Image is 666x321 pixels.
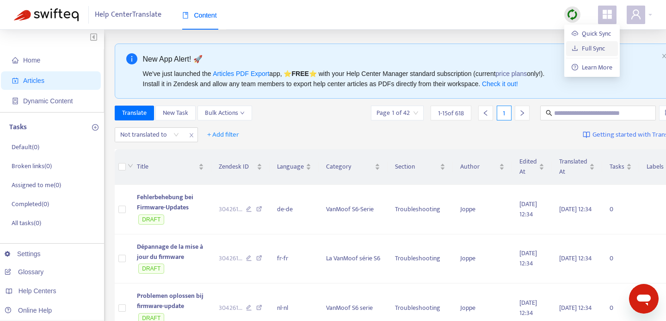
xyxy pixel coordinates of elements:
[182,12,217,19] span: Content
[270,234,319,284] td: fr-fr
[291,70,308,77] b: FREE
[23,77,44,84] span: Articles
[395,162,438,172] span: Section
[559,157,587,177] span: Translated At
[137,290,203,311] span: Problemen oplossen bij firmware-update
[438,108,464,118] span: 1 - 15 of 618
[219,303,242,313] span: 304261 ...
[519,199,537,220] span: [DATE] 12:34
[270,149,319,185] th: Language
[219,162,255,172] span: Zendesk ID
[155,106,196,120] button: New Task
[602,9,613,20] span: appstore
[388,185,453,234] td: Troubleshooting
[270,185,319,234] td: de-de
[95,6,161,24] span: Help Center Translate
[277,162,304,172] span: Language
[583,131,590,138] img: image-link
[126,53,137,64] span: info-circle
[512,149,552,185] th: Edited At
[319,234,388,284] td: La VanMoof série S6
[138,214,164,225] span: DRAFT
[610,162,624,172] span: Tasks
[647,162,664,172] span: Labels
[519,110,525,116] span: right
[572,28,611,39] a: Quick Sync
[137,162,197,172] span: Title
[12,199,49,209] p: Completed ( 0 )
[12,180,61,190] p: Assigned to me ( 0 )
[200,127,246,142] button: + Add filter
[5,250,41,258] a: Settings
[453,185,512,234] td: Joppe
[197,106,252,120] button: Bulk Actionsdown
[143,53,658,65] div: New App Alert! 🚀
[12,218,41,228] p: All tasks ( 0 )
[482,110,489,116] span: left
[205,108,245,118] span: Bulk Actions
[319,185,388,234] td: VanMoof S6-Serie
[213,70,269,77] a: Articles PDF Export
[92,124,99,131] span: plus-circle
[138,264,164,274] span: DRAFT
[572,43,605,54] a: Full Sync
[567,9,578,20] img: sync.dc5367851b00ba804db3.png
[559,253,592,264] span: [DATE] 12:34
[519,157,537,177] span: Edited At
[12,98,18,104] span: container
[143,69,658,89] div: We've just launched the app, ⭐ ⭐️ with your Help Center Manager standard subscription (current on...
[115,106,154,120] button: Translate
[240,111,245,115] span: down
[629,284,659,314] iframe: Button to launch messaging window
[519,297,537,318] span: [DATE] 12:34
[602,185,639,234] td: 0
[137,192,193,213] span: Fehlerbehebung bei Firmware-Updates
[602,234,639,284] td: 0
[482,80,518,88] a: Check it out!
[630,9,641,20] span: user
[128,163,133,169] span: down
[319,149,388,185] th: Category
[572,62,612,73] a: question-circleLearn More
[211,149,270,185] th: Zendesk ID
[326,162,373,172] span: Category
[453,234,512,284] td: Joppe
[129,149,211,185] th: Title
[559,302,592,313] span: [DATE] 12:34
[552,149,602,185] th: Translated At
[546,110,552,116] span: search
[182,12,189,19] span: book
[602,149,639,185] th: Tasks
[12,142,39,152] p: Default ( 0 )
[18,287,56,295] span: Help Centers
[388,234,453,284] td: Troubleshooting
[185,130,197,141] span: close
[207,129,239,140] span: + Add filter
[559,204,592,214] span: [DATE] 12:34
[460,162,497,172] span: Author
[23,57,40,64] span: Home
[388,149,453,185] th: Section
[496,70,527,77] a: price plans
[5,268,43,276] a: Glossary
[497,106,512,120] div: 1
[163,108,188,118] span: New Task
[519,248,537,269] span: [DATE] 12:34
[9,122,27,133] p: Tasks
[12,57,18,63] span: home
[14,8,79,21] img: Swifteq
[219,204,242,214] span: 304261 ...
[137,241,203,262] span: Dépannage de la mise à jour du firmware
[122,108,147,118] span: Translate
[453,149,512,185] th: Author
[23,97,73,105] span: Dynamic Content
[219,253,242,264] span: 304261 ...
[12,161,52,171] p: Broken links ( 0 )
[12,77,18,84] span: account-book
[5,307,52,314] a: Online Help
